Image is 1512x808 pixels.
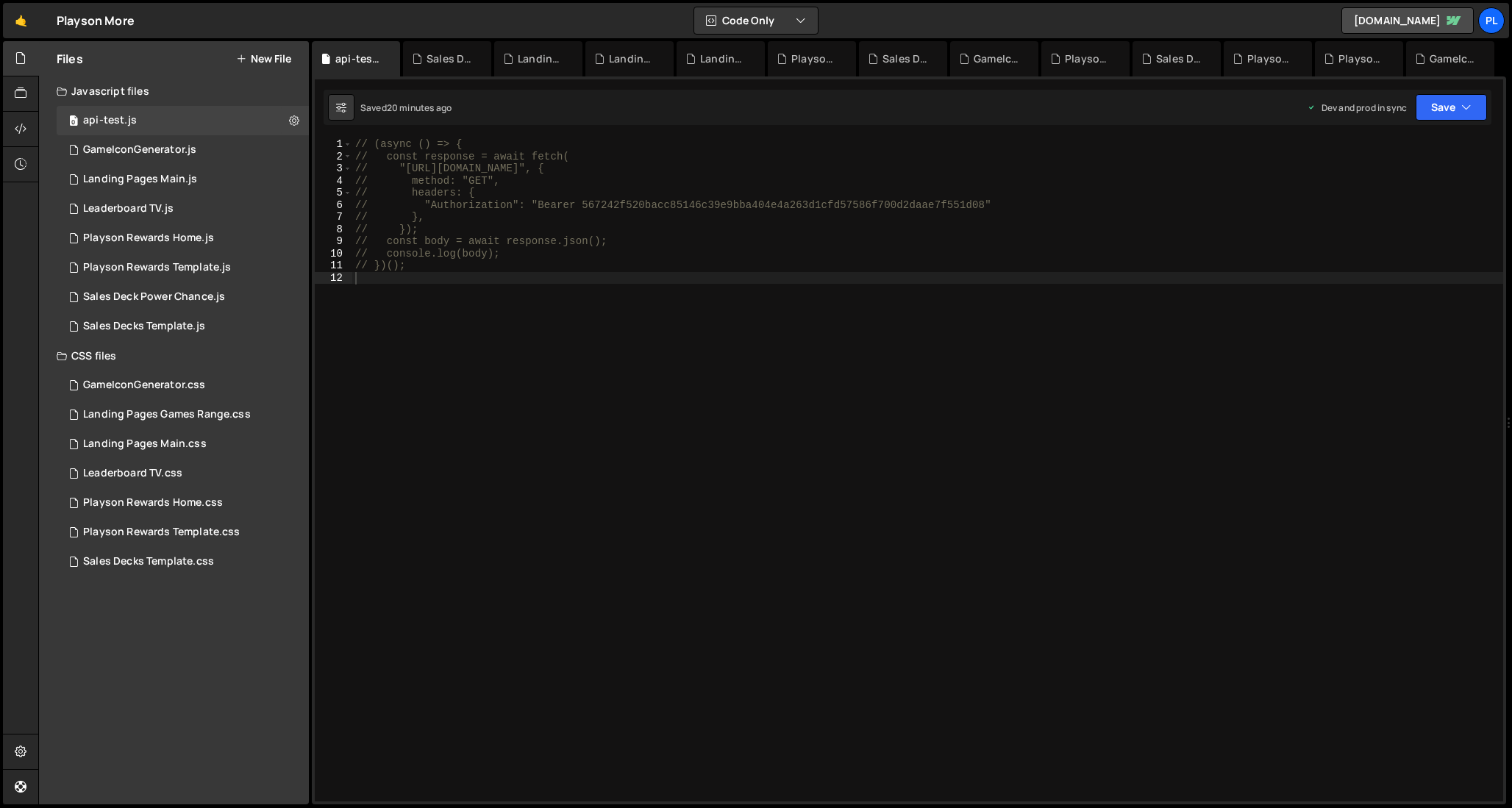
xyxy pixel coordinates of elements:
div: Sales Decks Template.js [83,320,205,333]
div: 12 [315,272,352,285]
div: 15074/39402.css [57,488,309,518]
div: 2 [315,151,352,163]
div: Playson Rewards Template.js [1247,51,1294,66]
div: Landing Pages Main.css [83,437,207,451]
div: 11 [315,260,352,272]
div: 1 [315,138,352,151]
div: 15074/39400.css [57,429,309,459]
div: 15074/41113.css [57,371,309,400]
div: 6 [315,199,352,212]
div: Sales Decks Template.js [427,51,474,66]
div: 15074/39401.css [57,400,309,429]
div: 15074/39398.css [57,547,309,576]
div: 8 [315,224,352,236]
div: Sales Deck Power Chance.js [1156,51,1203,66]
div: 15074/40030.js [57,135,309,165]
button: Save [1416,94,1487,121]
div: Playson Rewards Home.js [83,232,214,245]
div: Playson Rewards Home.css [83,496,223,510]
div: Sales Deck Power Chance.js [83,290,225,304]
div: 15074/39404.js [57,194,309,224]
div: Playson Rewards Home.css [791,51,838,66]
div: Landing Pages Main.js [83,173,197,186]
div: 3 [315,162,352,175]
div: Playson Rewards Home.js [1338,51,1386,66]
div: 15074/39405.css [57,459,309,488]
a: 🤙 [3,3,39,38]
div: Landing Pages Games Range.css [83,408,251,421]
div: Playson Rewards Template.js [83,261,231,274]
button: Code Only [694,7,818,34]
div: Leaderboard TV.css [83,467,182,480]
div: Landing Pages Games Range.css [518,51,565,66]
h2: Files [57,51,83,67]
div: 15074/45984.js [57,106,309,135]
div: GameIconGenerator.js [1430,51,1477,66]
button: New File [236,53,291,65]
div: 15074/39403.js [57,224,309,253]
div: 15074/40743.js [57,282,309,312]
div: api-test.js [83,114,137,127]
div: api-test.js [335,51,382,66]
div: Saved [360,101,452,114]
div: 4 [315,175,352,187]
div: Javascript files [39,76,309,106]
div: Landing Pages Main.css [609,51,656,66]
div: 9 [315,235,352,248]
div: 15074/39396.css [57,518,309,547]
div: Landing Pages Main.js [700,51,747,66]
div: 20 minutes ago [387,101,452,114]
div: Playson Rewards Template.css [83,526,240,539]
div: GameIconGenerator.css [83,379,205,392]
div: 15074/39399.js [57,312,309,341]
div: 15074/39395.js [57,165,309,194]
div: Leaderboard TV.js [83,202,174,215]
div: 10 [315,248,352,260]
div: Playson Rewards Template.css [1065,51,1112,66]
a: pl [1478,7,1505,34]
a: [DOMAIN_NAME] [1341,7,1474,34]
div: Dev and prod in sync [1307,101,1407,114]
div: Playson More [57,12,135,29]
div: Sales Decks Template.css [83,555,214,568]
div: 7 [315,211,352,224]
div: GameIconGenerator.css [974,51,1021,66]
div: CSS files [39,341,309,371]
div: 5 [315,187,352,199]
div: Sales Decks Template.css [882,51,930,66]
span: 0 [69,116,78,128]
div: GameIconGenerator.js [83,143,196,157]
div: 15074/39397.js [57,253,309,282]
